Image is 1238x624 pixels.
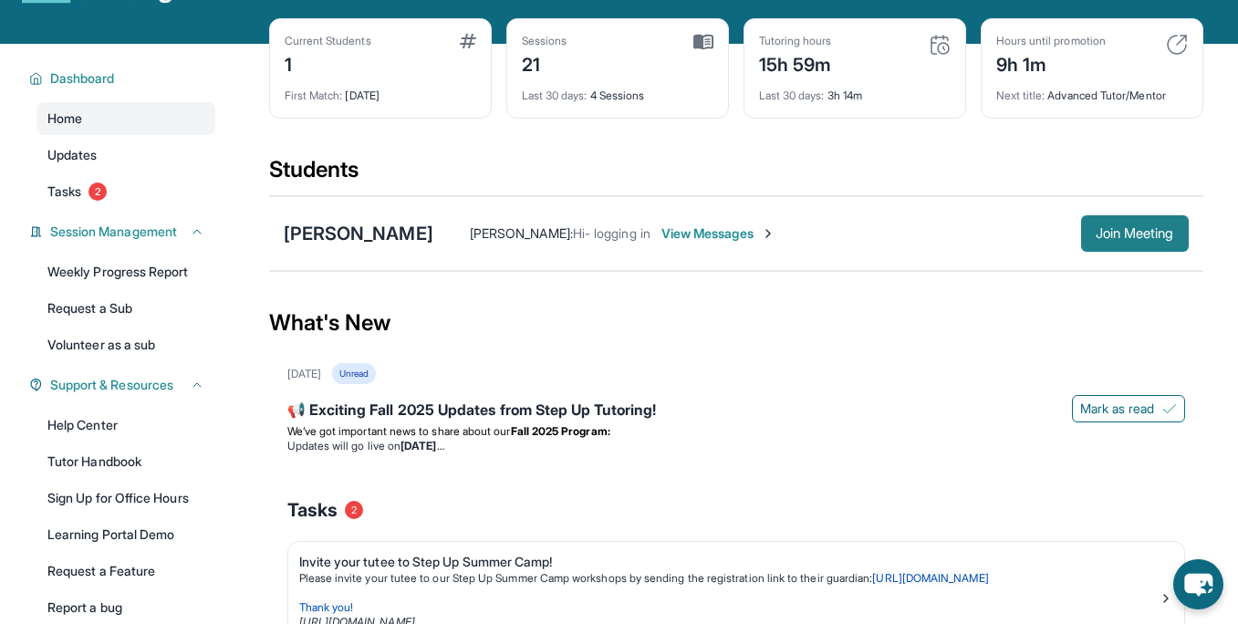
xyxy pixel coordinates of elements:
div: Current Students [285,34,371,48]
div: 3h 14m [759,78,951,103]
span: Session Management [50,223,177,241]
a: Tasks2 [36,175,215,208]
span: Thank you! [299,600,354,614]
a: [URL][DOMAIN_NAME] [872,571,988,585]
a: Help Center [36,409,215,442]
span: [PERSON_NAME] : [470,225,573,241]
span: First Match : [285,88,343,102]
span: 2 [88,182,107,201]
div: What's New [269,283,1203,363]
img: Chevron-Right [761,226,775,241]
div: 4 Sessions [522,78,713,103]
span: Next title : [996,88,1046,102]
div: Invite your tutee to Step Up Summer Camp! [299,553,1159,571]
a: Updates [36,139,215,172]
div: 21 [522,48,567,78]
div: 9h 1m [996,48,1106,78]
button: chat-button [1173,559,1223,609]
span: We’ve got important news to share about our [287,424,511,438]
div: Students [269,155,1203,195]
img: Mark as read [1162,401,1177,416]
a: Request a Feature [36,555,215,588]
li: Updates will go live on [287,439,1185,453]
strong: Fall 2025 Program: [511,424,610,438]
div: [DATE] [287,367,321,381]
div: Unread [332,363,376,384]
span: 2 [345,501,363,519]
a: Sign Up for Office Hours [36,482,215,515]
img: card [929,34,951,56]
div: 1 [285,48,371,78]
span: View Messages [661,224,775,243]
button: Support & Resources [43,376,204,394]
button: Join Meeting [1081,215,1189,252]
a: Report a bug [36,591,215,624]
button: Session Management [43,223,204,241]
div: Advanced Tutor/Mentor [996,78,1188,103]
span: Dashboard [50,69,115,88]
a: Weekly Progress Report [36,255,215,288]
span: Hi- logging in [573,225,650,241]
p: Please invite your tutee to our Step Up Summer Camp workshops by sending the registration link to... [299,571,1159,586]
span: Support & Resources [50,376,173,394]
div: Tutoring hours [759,34,832,48]
img: card [693,34,713,50]
span: Join Meeting [1096,228,1174,239]
span: Last 30 days : [759,88,825,102]
div: [PERSON_NAME] [284,221,433,246]
a: Request a Sub [36,292,215,325]
img: card [460,34,476,48]
span: Home [47,109,82,128]
div: 15h 59m [759,48,832,78]
div: Sessions [522,34,567,48]
div: 📢 Exciting Fall 2025 Updates from Step Up Tutoring! [287,399,1185,424]
a: Learning Portal Demo [36,518,215,551]
span: Tasks [47,182,81,201]
button: Dashboard [43,69,204,88]
span: Tasks [287,497,338,523]
a: Home [36,102,215,135]
span: Last 30 days : [522,88,588,102]
button: Mark as read [1072,395,1185,422]
img: card [1166,34,1188,56]
a: Tutor Handbook [36,445,215,478]
span: Mark as read [1080,400,1155,418]
strong: [DATE] [401,439,443,452]
span: Updates [47,146,98,164]
div: [DATE] [285,78,476,103]
a: Volunteer as a sub [36,328,215,361]
div: Hours until promotion [996,34,1106,48]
